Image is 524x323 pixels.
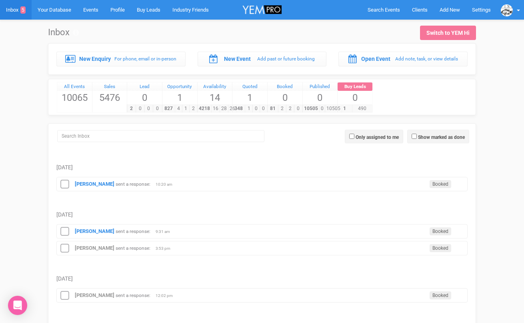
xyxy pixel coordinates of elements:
small: sent a response: [116,293,150,298]
span: 26 [228,105,237,112]
span: Clients [412,7,428,13]
span: Booked [430,180,451,188]
span: 12:02 pm [156,293,176,299]
small: sent a response: [116,229,150,234]
small: For phone, email or in-person [114,56,176,62]
h5: [DATE] [56,165,468,171]
div: Open Intercom Messenger [8,296,27,315]
span: Search Events [368,7,400,13]
span: 0 [338,91,372,104]
span: 0 [136,105,145,112]
small: sent a response: [116,181,150,187]
span: 1 [182,105,190,112]
a: New Event Add past or future booking [198,52,327,66]
a: Availability [198,82,232,91]
span: 0 [319,105,325,112]
span: 2 [127,105,136,112]
span: 827 [162,105,175,112]
label: New Event [224,55,251,63]
div: Switch to YEM Hi [426,29,470,37]
span: 4 [175,105,182,112]
span: 14 [198,91,232,104]
span: 1 [245,105,252,112]
span: 0 [303,91,338,104]
small: Add past or future booking [257,56,315,62]
span: 10505 [325,105,342,112]
label: Only assigned to me [356,134,399,141]
a: New Enquiry For phone, email or in-person [56,52,186,66]
span: 4218 [197,105,212,112]
span: 10065 [57,91,92,104]
span: Booked [430,291,451,299]
span: 10505 [302,105,320,112]
span: 1 [337,105,352,112]
span: 9:31 am [156,229,176,235]
span: 490 [352,105,372,112]
small: sent a response: [116,245,150,251]
span: 16 [211,105,220,112]
span: 0 [153,105,162,112]
a: Buy Leads [338,82,372,91]
span: 5 [20,6,26,14]
a: Lead [127,82,162,91]
span: 0 [144,105,154,112]
span: Booked [430,227,451,235]
span: 5476 [92,91,127,104]
label: Show marked as done [418,134,465,141]
span: Add New [440,7,460,13]
span: 0 [252,105,260,112]
a: Open Event Add note, task, or view details [338,52,468,66]
a: All Events [57,82,92,91]
span: 28 [220,105,228,112]
a: Booked [268,82,302,91]
span: Booked [430,244,451,252]
a: Switch to YEM Hi [420,26,476,40]
span: 2 [189,105,197,112]
span: 1 [162,91,197,104]
h5: [DATE] [56,212,468,218]
label: Open Event [361,55,390,63]
h1: Inbox [48,28,79,37]
a: [PERSON_NAME] [75,181,114,187]
input: Search Inbox [57,130,264,142]
span: 0 [127,91,162,104]
a: Published [303,82,338,91]
span: 0 [268,91,302,104]
span: 0 [294,105,302,112]
small: Add note, task, or view details [395,56,458,62]
span: 10:20 am [156,182,176,187]
a: [PERSON_NAME] [75,292,114,298]
a: [PERSON_NAME] [75,245,114,251]
img: data [501,4,513,16]
span: 2 [278,105,286,112]
label: New Enquiry [79,55,111,63]
a: Quoted [232,82,267,91]
span: 2 [286,105,294,112]
span: 81 [267,105,278,112]
a: Sales [92,82,127,91]
h5: [DATE] [56,276,468,282]
a: Opportunity [162,82,197,91]
span: 1 [232,91,267,104]
span: 348 [232,105,245,112]
span: 0 [260,105,267,112]
span: 3:53 pm [156,246,176,251]
a: [PERSON_NAME] [75,228,114,234]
